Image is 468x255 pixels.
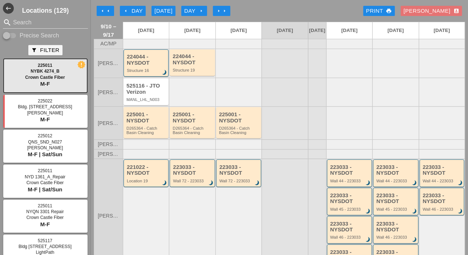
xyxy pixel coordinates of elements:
i: brightness_3 [411,179,419,187]
div: 221022 - NYSDOT [127,164,166,176]
i: brightness_3 [364,179,372,187]
a: [DATE] [262,22,308,39]
div: Wall 72 - 223033 [173,179,213,183]
span: M-F [40,221,50,227]
div: Location 19 [127,179,166,183]
i: search [3,18,12,27]
span: [PERSON_NAME] [27,110,63,116]
button: Day [120,6,146,16]
a: [DATE] [169,22,215,39]
div: Day [184,7,204,15]
i: brightness_3 [456,179,464,187]
button: Move Ahead 1 Week [213,6,230,16]
span: 9/10 – 9/17 [98,22,119,39]
span: [PERSON_NAME] [98,61,119,66]
i: arrow_left [123,8,129,14]
div: 223033 - NYSDOT [423,164,462,176]
span: 525117 [38,238,52,243]
div: 225001 - NYSDOT [126,112,167,124]
span: 225011 [38,203,52,209]
button: [DATE] [152,6,175,16]
span: QNS_SND_N027 [28,139,62,145]
div: Filter [31,46,59,54]
i: arrow_left [105,8,111,14]
i: print [386,8,392,14]
i: brightness_3 [456,207,464,215]
i: new_releases [78,61,85,68]
i: west [3,3,14,14]
span: M-F [40,116,50,122]
span: [PERSON_NAME] [98,213,119,219]
span: 225022 [38,98,52,104]
span: Bldg [STREET_ADDRESS] [19,244,72,249]
div: Wall 44 - 223033 [423,179,462,183]
span: M-F | Sat/Sun [28,151,62,157]
span: AC/MP [100,41,116,46]
div: Wall 46 - 223033 [423,207,462,211]
div: 525116 - JTO Verizon [126,83,167,95]
span: M-F | Sat/Sun [28,186,62,193]
div: 223033 - NYSDOT [330,193,370,205]
span: [PERSON_NAME] [98,151,119,157]
a: [DATE] [419,22,465,39]
i: account_box [453,8,459,14]
div: 224044 - NYSDOT [173,53,213,65]
i: brightness_3 [411,207,419,215]
i: brightness_3 [411,236,419,244]
div: Day [123,7,143,15]
i: arrow_right [198,8,204,14]
span: M-F [40,81,50,87]
button: Shrink Sidebar [3,3,14,14]
div: 224044 - NYSDOT [127,54,166,66]
div: 223033 - NYSDOT [376,164,416,176]
div: Wall 45 - 223033 [376,207,416,211]
div: D265364 - Catch Basin Cleaning [126,126,167,135]
button: Day [181,6,207,16]
a: Print [363,6,395,16]
div: [DATE] [154,7,173,15]
span: 225012 [38,133,52,138]
span: [PERSON_NAME] [27,145,63,150]
i: arrow_right [216,8,222,14]
div: [PERSON_NAME] [404,7,459,15]
span: Crown Castle Fiber [27,215,64,220]
div: Wall 44 - 223033 [376,179,416,183]
button: Filter [28,45,62,55]
input: Search [13,17,78,28]
i: arrow_left [100,8,105,14]
div: 223033 - NYSDOT [173,164,213,176]
div: Wall 45 - 223033 [330,207,370,211]
a: [DATE] [327,22,372,39]
button: [PERSON_NAME] [401,6,462,16]
button: Move Back 1 Week [97,6,114,16]
i: arrow_right [222,8,227,14]
div: 223033 - NYSDOT [219,164,259,176]
div: Print [366,7,392,15]
span: NYD 1361_A_Repair [25,174,65,179]
a: [DATE] [216,22,262,39]
span: Crown Castle Fiber [25,75,65,80]
span: Crown Castle Fiber [27,180,64,185]
div: Wall 46 - 223033 [330,235,370,239]
i: filter_alt [31,47,37,53]
div: 223033 - NYSDOT [330,221,370,233]
div: Enable Precise search to match search terms exactly. [3,31,88,40]
a: [DATE] [123,22,169,39]
i: brightness_3 [253,179,261,187]
div: 223033 - NYSDOT [330,164,370,176]
label: Precise Search [20,32,59,39]
div: 223033 - NYSDOT [423,193,462,205]
div: Wall 72 - 223033 [219,179,259,183]
span: 225011 [38,63,52,68]
span: [PERSON_NAME] [98,121,119,126]
span: Bldg. [STREET_ADDRESS] [18,104,72,109]
span: [PERSON_NAME] [98,142,119,147]
i: brightness_3 [207,179,215,187]
a: [DATE] [373,22,419,39]
div: MANL_LHL_N003 [126,97,167,102]
i: brightness_3 [364,207,372,215]
span: NYQN 3301 Repair [26,209,64,214]
i: brightness_3 [161,69,169,77]
span: NYBK 4274_B [31,69,59,74]
div: 223033 - NYSDOT [376,221,416,233]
